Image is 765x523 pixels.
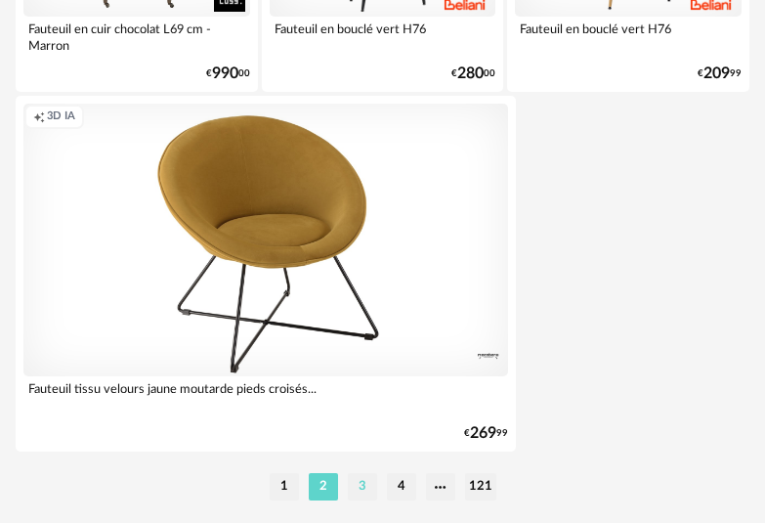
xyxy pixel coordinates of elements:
div: Fauteuil tissu velours jaune moutarde pieds croisés... [23,376,508,415]
span: Creation icon [33,109,45,124]
span: 209 [703,67,730,80]
div: € 00 [206,67,250,80]
li: 4 [387,473,416,501]
span: 3D IA [47,109,75,124]
li: 3 [348,473,377,501]
div: Fauteuil en bouclé vert H76 [270,17,496,56]
div: Fauteuil en cuir chocolat L69 cm - Marron [23,17,250,56]
span: 990 [212,67,238,80]
span: 269 [470,427,496,440]
div: € 00 [451,67,495,80]
a: Creation icon 3D IA Fauteuil tissu velours jaune moutarde pieds croisés... €26999 [16,96,516,452]
div: Fauteuil en bouclé vert H76 [515,17,742,56]
div: € 99 [698,67,742,80]
div: € 99 [464,427,508,440]
li: 121 [465,473,496,501]
span: 280 [457,67,484,80]
li: 1 [270,473,299,501]
li: 2 [309,473,338,501]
